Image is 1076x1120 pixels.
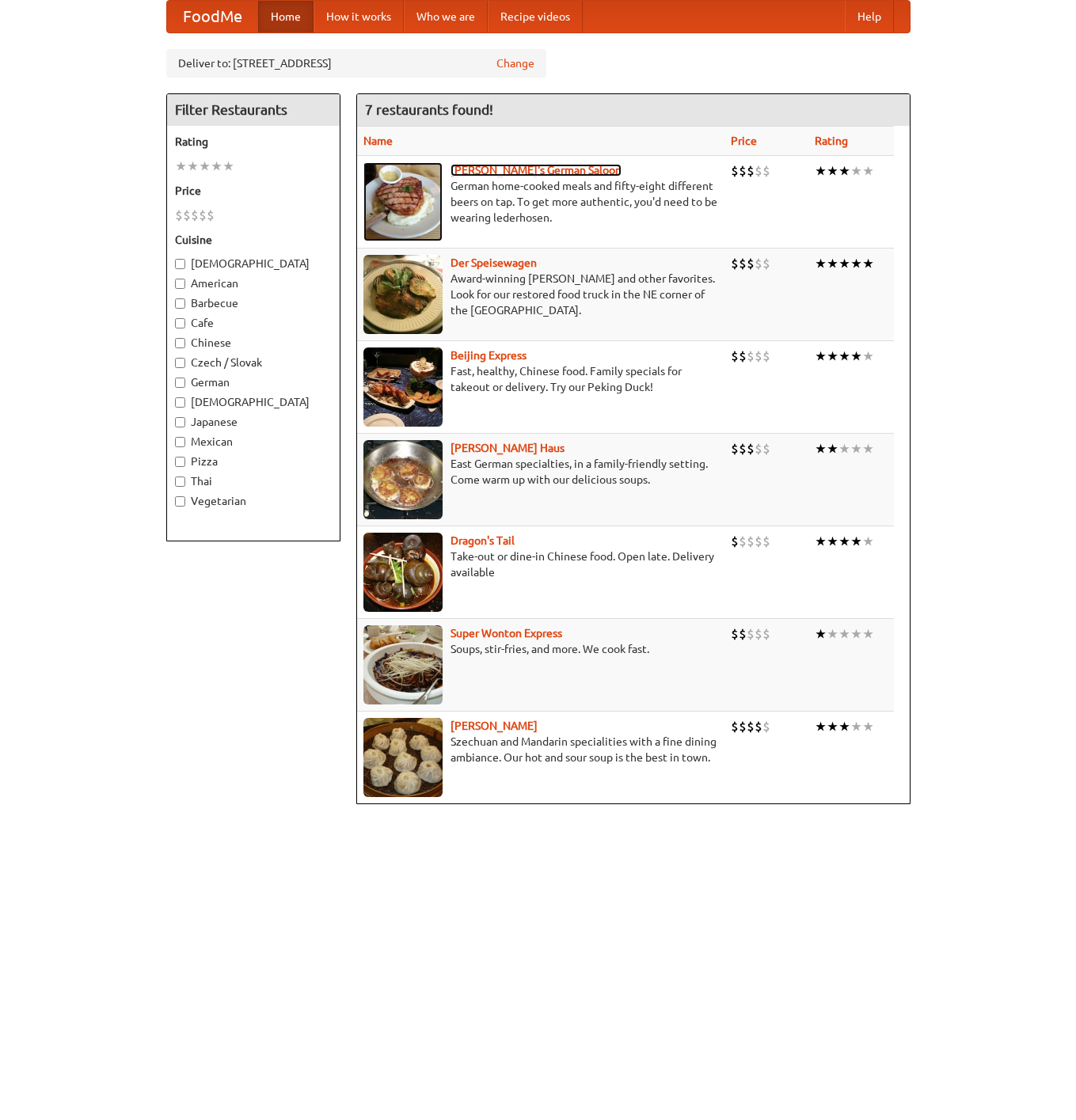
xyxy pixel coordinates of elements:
a: [PERSON_NAME] [451,719,538,732]
label: American [175,275,332,291]
li: ★ [222,158,234,175]
label: Barbecue [175,295,332,311]
img: kohlhaus.jpg [363,440,443,519]
a: Price [731,135,757,147]
label: [DEMOGRAPHIC_DATA] [175,256,332,271]
li: ★ [862,162,874,180]
li: ★ [815,255,827,272]
li: ★ [838,440,850,457]
input: Pizza [175,457,185,467]
li: $ [762,255,770,272]
li: ★ [850,162,862,180]
input: Chinese [175,338,185,348]
li: ★ [827,162,838,180]
a: Recipe videos [488,1,583,32]
li: ★ [815,162,827,180]
label: [DEMOGRAPHIC_DATA] [175,394,332,410]
li: ★ [815,440,827,457]
label: Pizza [175,454,332,469]
li: ★ [838,255,850,272]
p: Soups, stir-fries, and more. We cook fast. [363,641,718,657]
input: [DEMOGRAPHIC_DATA] [175,259,185,269]
input: Japanese [175,417,185,427]
li: $ [755,718,762,735]
b: [PERSON_NAME] Haus [451,442,565,454]
img: shandong.jpg [363,718,443,797]
li: $ [731,347,739,365]
li: ★ [862,625,874,643]
li: $ [731,162,739,180]
li: $ [755,255,762,272]
li: ★ [815,718,827,735]
li: $ [191,207,199,224]
a: Name [363,135,393,147]
li: ★ [838,625,850,643]
li: ★ [862,255,874,272]
p: German home-cooked meals and fifty-eight different beers on tap. To get more authentic, you'd nee... [363,178,718,226]
label: Chinese [175,335,332,351]
a: Der Speisewagen [451,256,537,269]
p: Fast, healthy, Chinese food. Family specials for takeout or delivery. Try our Peking Duck! [363,363,718,395]
label: Cafe [175,315,332,331]
h5: Cuisine [175,232,332,248]
li: ★ [850,347,862,365]
input: American [175,279,185,289]
li: $ [755,625,762,643]
a: Super Wonton Express [451,627,562,640]
li: ★ [862,718,874,735]
li: ★ [838,533,850,550]
li: $ [762,347,770,365]
li: $ [747,625,755,643]
li: $ [762,718,770,735]
li: $ [739,162,747,180]
li: $ [739,255,747,272]
li: $ [739,533,747,550]
label: German [175,374,332,390]
li: $ [747,255,755,272]
input: Vegetarian [175,496,185,507]
li: ★ [862,440,874,457]
input: Czech / Slovak [175,358,185,368]
label: Vegetarian [175,493,332,509]
a: Rating [815,135,848,147]
li: $ [755,347,762,365]
input: Mexican [175,437,185,447]
li: $ [207,207,215,224]
li: $ [747,440,755,457]
li: $ [183,207,191,224]
a: Dragon's Tail [451,534,515,547]
li: $ [731,718,739,735]
li: $ [739,718,747,735]
a: FoodMe [167,1,258,32]
li: ★ [815,625,827,643]
li: ★ [850,440,862,457]
li: $ [762,162,770,180]
li: $ [747,718,755,735]
li: $ [755,162,762,180]
input: Cafe [175,318,185,328]
li: ★ [850,255,862,272]
li: ★ [850,625,862,643]
li: ★ [199,158,211,175]
img: beijing.jpg [363,347,443,427]
li: ★ [815,347,827,365]
ng-pluralize: 7 restaurants found! [365,102,493,117]
li: ★ [827,718,838,735]
b: [PERSON_NAME]'s German Saloon [451,164,622,177]
div: Deliver to: [STREET_ADDRESS] [166,49,546,78]
p: East German specialties, in a family-friendly setting. Come warm up with our delicious soups. [363,456,718,488]
h5: Rating [175,134,332,150]
a: Beijing Express [451,349,527,362]
h4: Filter Restaurants [167,94,340,126]
li: $ [175,207,183,224]
p: Take-out or dine-in Chinese food. Open late. Delivery available [363,549,718,580]
li: ★ [211,158,222,175]
li: $ [731,440,739,457]
li: $ [739,625,747,643]
p: Award-winning [PERSON_NAME] and other favorites. Look for our restored food truck in the NE corne... [363,271,718,318]
input: German [175,378,185,388]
